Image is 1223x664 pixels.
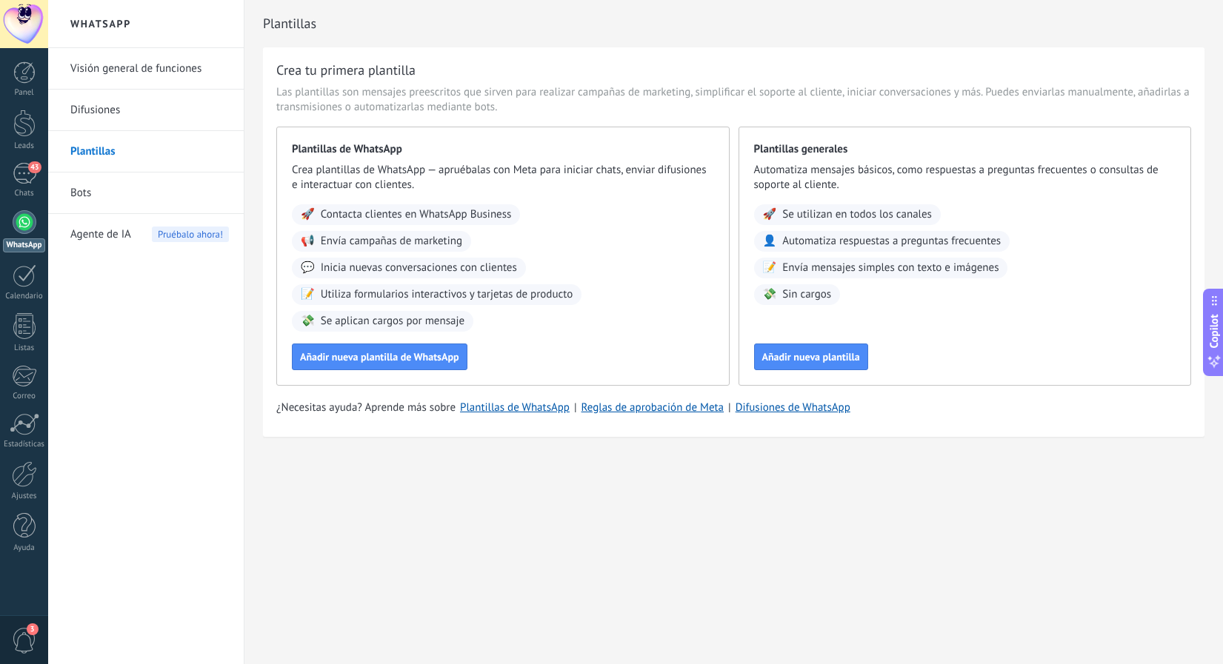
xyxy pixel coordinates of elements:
li: Difusiones [48,90,244,131]
span: 3 [27,623,39,635]
span: Envía mensajes simples con texto e imágenes [782,261,999,275]
span: Utiliza formularios interactivos y tarjetas de producto [321,287,573,302]
a: Difusiones de WhatsApp [736,400,850,415]
a: Reglas de aprobación de Meta [581,400,724,415]
span: 💸 [301,314,315,329]
span: Automatiza mensajes básicos, como respuestas a preguntas frecuentes o consultas de soporte al cli... [754,163,1176,192]
span: 📝 [763,261,777,275]
span: Pruébalo ahora! [152,227,229,242]
span: Crea plantillas de WhatsApp — apruébalas con Meta para iniciar chats, enviar difusiones e interac... [292,163,714,192]
span: Añadir nueva plantilla de WhatsApp [300,352,459,362]
a: Plantillas de WhatsApp [460,400,570,415]
span: 💸 [763,287,777,302]
span: Envía campañas de marketing [321,234,462,249]
span: Añadir nueva plantilla [762,352,860,362]
span: 💬 [301,261,315,275]
a: Agente de IAPruébalo ahora! [70,214,229,255]
span: Contacta clientes en WhatsApp Business [321,207,512,222]
button: Añadir nueva plantilla de WhatsApp [292,343,467,370]
span: Copilot [1207,314,1222,348]
li: Visión general de funciones [48,48,244,90]
span: Plantillas de WhatsApp [292,142,714,157]
a: Visión general de funciones [70,48,229,90]
a: Difusiones [70,90,229,131]
span: Las plantillas son mensajes preescritos que sirven para realizar campañas de marketing, simplific... [276,85,1191,115]
li: Bots [48,172,244,214]
div: Ajustes [3,492,46,501]
button: Añadir nueva plantilla [754,343,868,370]
div: Correo [3,392,46,401]
span: Inicia nuevas conversaciones con clientes [321,261,517,275]
li: Agente de IA [48,214,244,255]
div: Panel [3,88,46,98]
span: 👤 [763,234,777,249]
span: 📢 [301,234,315,249]
h3: Crea tu primera plantilla [276,61,416,79]
span: Automatiza respuestas a preguntas frecuentes [782,234,1001,249]
span: Se utilizan en todos los canales [782,207,932,222]
span: ¿Necesitas ayuda? Aprende más sobre [276,400,456,415]
div: Leads [3,141,46,151]
a: Plantillas [70,131,229,172]
li: Plantillas [48,131,244,172]
a: Bots [70,172,229,214]
div: WhatsApp [3,238,45,252]
span: 📝 [301,287,315,302]
span: 🚀 [763,207,777,222]
span: 🚀 [301,207,315,222]
div: | | [276,400,1191,415]
div: Estadísticas [3,440,46,449]
span: 43 [28,161,41,173]
span: Agente de IA [70,214,131,255]
span: Se aplican cargos por mensaje [321,314,464,329]
div: Calendario [3,292,46,301]
div: Chats [3,189,46,198]
span: Sin cargos [782,287,831,302]
div: Ayuda [3,543,46,553]
div: Listas [3,343,46,353]
span: Plantillas generales [754,142,1176,157]
h2: Plantillas [263,9,1204,38]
